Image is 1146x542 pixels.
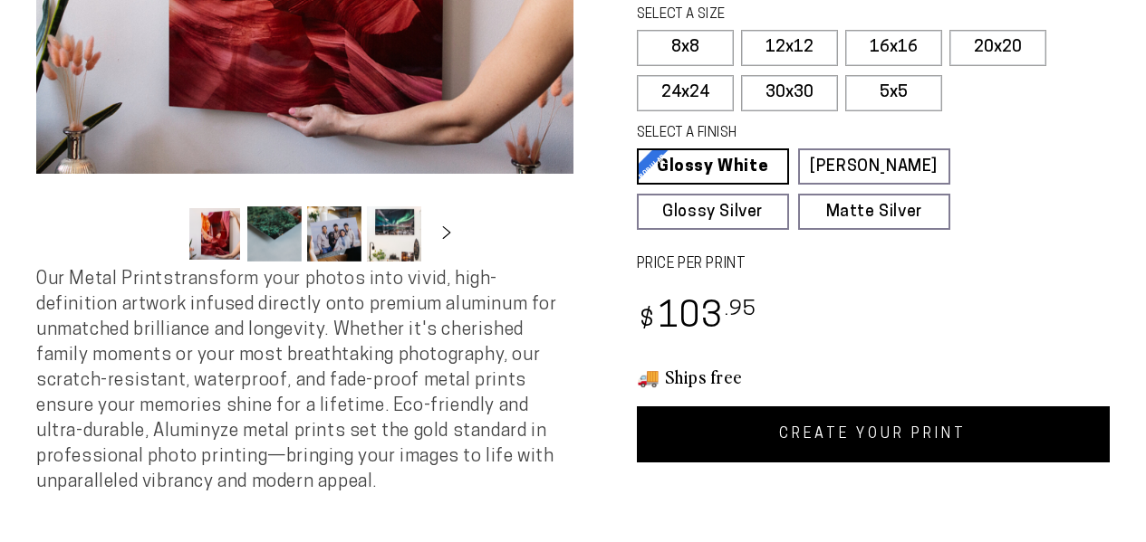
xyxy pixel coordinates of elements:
sup: .95 [725,300,757,320]
span: Our Metal Prints transform your photos into vivid, high-definition artwork infused directly onto ... [36,271,557,491]
legend: SELECT A FINISH [637,124,914,144]
a: CREATE YOUR PRINT [637,406,1111,462]
label: 5x5 [845,75,942,111]
h3: 🚚 Ships free [637,365,1111,388]
button: Load image 1 in gallery view [188,206,242,261]
button: Load image 4 in gallery view [367,206,421,261]
label: 12x12 [741,30,838,66]
a: Glossy White [637,148,789,185]
button: Slide right [427,214,467,253]
span: $ [640,309,655,333]
label: 30x30 [741,75,838,111]
button: Load image 3 in gallery view [307,206,361,261]
label: PRICE PER PRINT [637,254,1111,275]
button: Slide left [142,214,182,253]
label: 8x8 [637,30,734,66]
label: 16x16 [845,30,942,66]
button: Load image 2 in gallery view [247,206,302,261]
a: Glossy Silver [637,194,789,230]
a: [PERSON_NAME] [798,148,950,185]
label: 20x20 [949,30,1046,66]
bdi: 103 [637,300,757,336]
legend: SELECT A SIZE [637,5,914,25]
a: Matte Silver [798,194,950,230]
label: 24x24 [637,75,734,111]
